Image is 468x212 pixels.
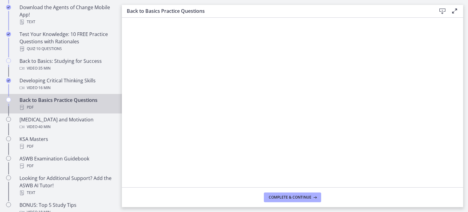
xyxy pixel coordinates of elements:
i: Completed [6,78,11,83]
div: Download the Agents of Change Mobile App! [19,4,115,26]
div: Video [19,65,115,72]
span: · 40 min [37,123,51,131]
div: [MEDICAL_DATA] and Motivation [19,116,115,131]
div: PDF [19,143,115,150]
div: Developing Critical Thinking Skills [19,77,115,92]
i: Completed [6,32,11,37]
span: · 10 Questions [35,45,62,52]
span: · 16 min [37,84,51,92]
div: Quiz [19,45,115,52]
div: PDF [19,162,115,170]
h3: Back to Basics Practice Questions [127,7,427,15]
span: Complete & continue [269,195,311,200]
div: Test Your Knowledge: 10 FREE Practice Questions with Rationales [19,31,115,52]
div: PDF [19,104,115,111]
div: Looking for Additional Support? Add the ASWB AI Tutor! [19,174,115,196]
span: · 35 min [37,65,51,72]
div: Text [19,18,115,26]
div: Back to Basics: Studying for Success [19,57,115,72]
div: ASWB Examination Guidebook [19,155,115,170]
button: Complete & continue [264,192,321,202]
div: KSA Masters [19,135,115,150]
div: Back to Basics Practice Questions [19,96,115,111]
div: Video [19,84,115,92]
i: Completed [6,5,11,10]
div: Text [19,189,115,196]
div: Video [19,123,115,131]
